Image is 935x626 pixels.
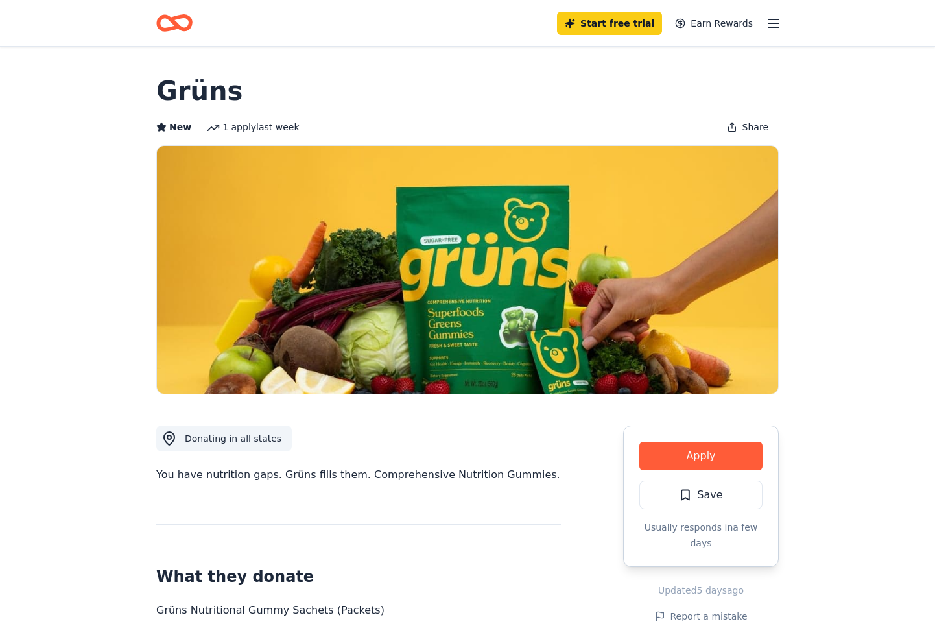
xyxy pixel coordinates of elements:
[639,442,763,470] button: Apply
[623,583,779,598] div: Updated 5 days ago
[156,603,561,618] div: Grüns Nutritional Gummy Sachets (Packets)
[716,114,779,140] button: Share
[557,12,662,35] a: Start free trial
[639,481,763,509] button: Save
[169,119,191,135] span: New
[742,119,768,135] span: Share
[185,433,281,444] span: Donating in all states
[667,12,761,35] a: Earn Rewards
[639,520,763,551] div: Usually responds in a few days
[156,566,561,587] h2: What they donate
[156,8,193,38] a: Home
[207,119,299,135] div: 1 apply last week
[157,146,778,394] img: Image for Grüns
[697,487,722,503] span: Save
[156,467,561,483] div: You have nutrition gaps. Grüns fills them. Comprehensive Nutrition Gummies.
[655,608,748,624] button: Report a mistake
[156,73,243,109] h1: Grüns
